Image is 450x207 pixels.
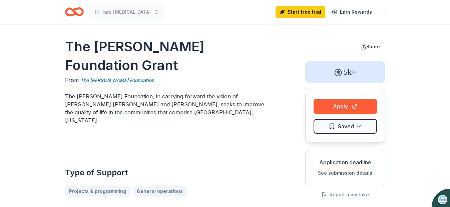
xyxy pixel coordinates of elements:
[338,122,354,131] span: Saved
[322,191,369,199] button: Report a mistake
[80,76,154,84] a: The [PERSON_NAME] Foundation
[356,40,385,53] button: Share
[328,6,376,18] a: Earn Rewards
[65,37,273,75] h1: The [PERSON_NAME] Foundation Grant
[65,167,273,178] h2: Type of Support
[314,119,377,134] button: Saved
[133,186,187,197] a: General operations
[311,158,380,166] div: Application deadline
[65,4,84,20] a: Home
[366,44,380,49] span: Share
[276,6,325,18] a: Start free trial
[65,76,273,84] div: From
[89,5,164,19] button: rare [MEDICAL_DATA]
[314,99,377,114] button: Apply
[318,169,372,177] button: See submission details
[65,92,273,124] p: The [PERSON_NAME] Foundation, in carrying forward the vision of [PERSON_NAME] [PERSON_NAME] and [...
[102,8,151,16] span: rare [MEDICAL_DATA]
[65,186,130,197] a: Projects & programming
[305,61,385,83] div: 5k+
